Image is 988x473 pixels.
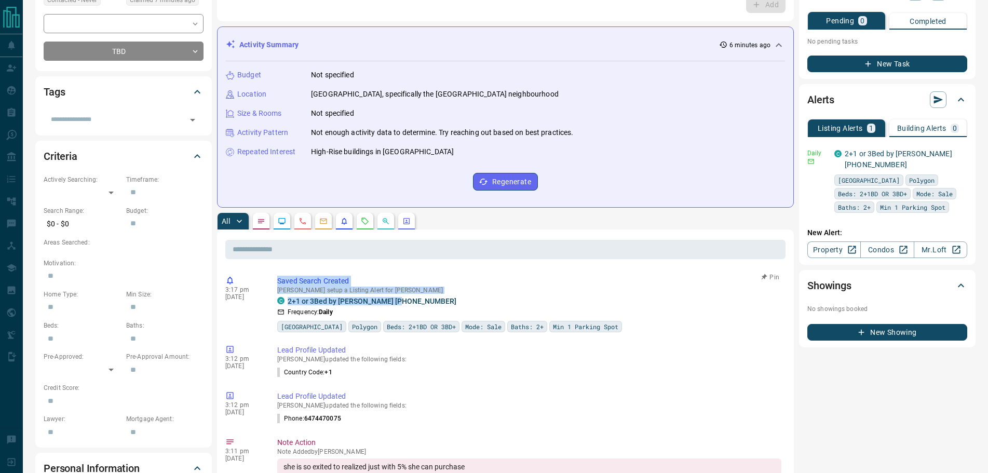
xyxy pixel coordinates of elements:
[277,414,341,423] p: Phone :
[277,345,781,356] p: Lead Profile Updated
[838,202,871,212] span: Baths: 2+
[916,188,953,199] span: Mode: Sale
[807,148,828,158] p: Daily
[281,321,343,332] span: [GEOGRAPHIC_DATA]
[44,175,121,184] p: Actively Searching:
[44,42,204,61] div: TBD
[126,206,204,215] p: Budget:
[277,402,781,409] p: [PERSON_NAME] updated the following fields:
[44,290,121,299] p: Home Type:
[299,217,307,225] svg: Calls
[44,414,121,424] p: Lawyer:
[44,383,204,393] p: Credit Score:
[834,150,842,157] div: condos.ca
[225,448,262,455] p: 3:11 pm
[237,89,266,100] p: Location
[311,89,559,100] p: [GEOGRAPHIC_DATA], specifically the [GEOGRAPHIC_DATA] neighbourhood
[44,144,204,169] div: Criteria
[807,56,967,72] button: New Task
[807,91,834,108] h2: Alerts
[44,79,204,104] div: Tags
[807,227,967,238] p: New Alert:
[838,175,900,185] span: [GEOGRAPHIC_DATA]
[352,321,377,332] span: Polygon
[387,321,456,332] span: Beds: 2+1BD OR 3BD+
[225,286,262,293] p: 3:17 pm
[880,202,945,212] span: Min 1 Parking Spot
[277,297,285,304] div: condos.ca
[465,321,502,332] span: Mode: Sale
[909,175,935,185] span: Polygon
[311,108,354,119] p: Not specified
[237,146,295,157] p: Repeated Interest
[44,259,204,268] p: Motivation:
[553,321,618,332] span: Min 1 Parking Spot
[126,414,204,424] p: Mortgage Agent:
[225,355,262,362] p: 3:12 pm
[44,206,121,215] p: Search Range:
[755,273,786,282] button: Pin
[44,148,77,165] h2: Criteria
[860,17,864,24] p: 0
[225,409,262,416] p: [DATE]
[311,70,354,80] p: Not specified
[278,217,286,225] svg: Lead Browsing Activity
[807,277,851,294] h2: Showings
[845,150,952,169] a: 2+1 or 3Bed by [PERSON_NAME] [PHONE_NUMBER]
[953,125,957,132] p: 0
[44,238,204,247] p: Areas Searched:
[914,241,967,258] a: Mr.Loft
[277,356,781,363] p: [PERSON_NAME] updated the following fields:
[126,321,204,330] p: Baths:
[239,39,299,50] p: Activity Summary
[382,217,390,225] svg: Opportunities
[185,113,200,127] button: Open
[225,401,262,409] p: 3:12 pm
[838,188,907,199] span: Beds: 2+1BD OR 3BD+
[311,146,454,157] p: High-Rise buildings in [GEOGRAPHIC_DATA]
[361,217,369,225] svg: Requests
[277,368,332,377] p: Country Code :
[910,18,946,25] p: Completed
[225,293,262,301] p: [DATE]
[324,369,332,376] span: +1
[225,362,262,370] p: [DATE]
[340,217,348,225] svg: Listing Alerts
[807,273,967,298] div: Showings
[126,352,204,361] p: Pre-Approval Amount:
[807,241,861,258] a: Property
[860,241,914,258] a: Condos
[473,173,538,191] button: Regenerate
[897,125,946,132] p: Building Alerts
[222,218,230,225] p: All
[277,287,781,294] p: [PERSON_NAME] setup a Listing Alert for [PERSON_NAME]
[277,276,781,287] p: Saved Search Created
[402,217,411,225] svg: Agent Actions
[44,215,121,233] p: $0 - $0
[807,304,967,314] p: No showings booked
[237,70,261,80] p: Budget
[277,391,781,402] p: Lead Profile Updated
[319,308,333,316] strong: Daily
[869,125,873,132] p: 1
[44,321,121,330] p: Beds:
[288,307,333,317] p: Frequency:
[807,87,967,112] div: Alerts
[826,17,854,24] p: Pending
[226,35,785,55] div: Activity Summary6 minutes ago
[126,175,204,184] p: Timeframe:
[818,125,863,132] p: Listing Alerts
[311,127,574,138] p: Not enough activity data to determine. Try reaching out based on best practices.
[304,415,341,422] span: 6474470075
[807,324,967,341] button: New Showing
[807,34,967,49] p: No pending tasks
[126,290,204,299] p: Min Size:
[807,158,815,165] svg: Email
[237,127,288,138] p: Activity Pattern
[225,455,262,462] p: [DATE]
[288,297,456,305] a: 2+1 or 3Bed by [PERSON_NAME] [PHONE_NUMBER]
[277,448,781,455] p: Note Added by [PERSON_NAME]
[729,40,770,50] p: 6 minutes ago
[44,352,121,361] p: Pre-Approved:
[237,108,282,119] p: Size & Rooms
